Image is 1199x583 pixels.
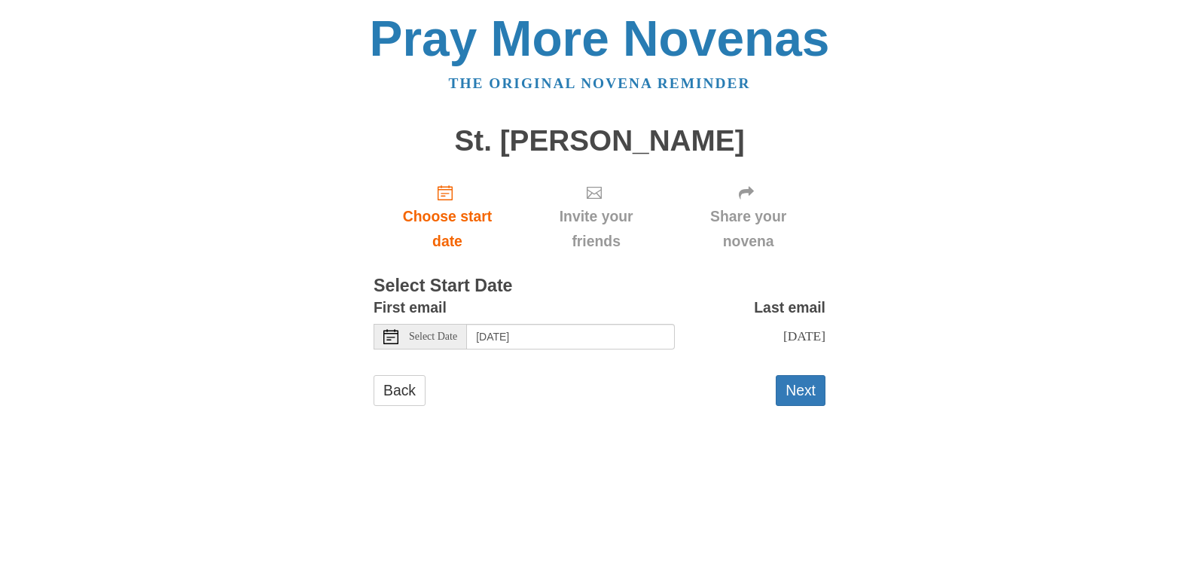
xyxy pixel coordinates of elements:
div: Click "Next" to confirm your start date first. [671,172,825,261]
label: First email [374,295,447,320]
h3: Select Start Date [374,276,825,296]
label: Last email [754,295,825,320]
a: Choose start date [374,172,521,261]
div: Click "Next" to confirm your start date first. [521,172,671,261]
button: Next [776,375,825,406]
a: Back [374,375,426,406]
span: [DATE] [783,328,825,343]
h1: St. [PERSON_NAME] [374,125,825,157]
span: Share your novena [686,204,810,254]
span: Select Date [409,331,457,342]
span: Invite your friends [536,204,656,254]
a: The original novena reminder [449,75,751,91]
span: Choose start date [389,204,506,254]
a: Pray More Novenas [370,11,830,66]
